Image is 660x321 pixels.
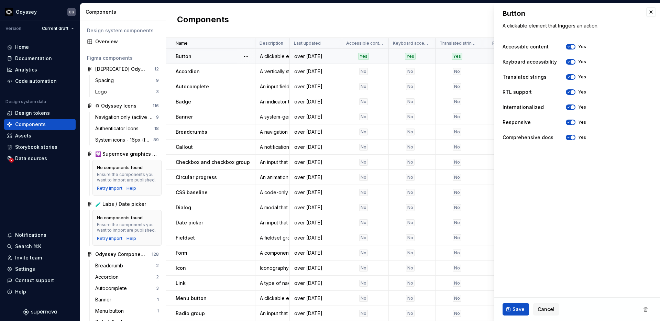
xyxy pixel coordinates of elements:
div: A clickable element that triggers a list of actions for users to select from. [256,295,289,302]
a: Storybook stories [4,142,76,153]
div: No [359,234,368,241]
div: over [DATE] [290,280,341,287]
div: Analytics [15,66,37,73]
p: Checkbox and checkbox group [176,159,250,166]
div: No [406,129,415,135]
div: No [406,310,415,317]
div: over [DATE] [290,113,341,120]
div: Design tokens [15,110,50,117]
a: Help [126,236,136,241]
div: Contact support [15,277,54,284]
span: Save [513,306,525,313]
div: Assets [15,132,31,139]
div: Help [15,288,26,295]
div: over [DATE] [290,310,341,317]
div: Yes [358,53,369,60]
h2: Components [177,14,229,26]
div: Version [5,26,21,31]
div: No [359,129,368,135]
p: Icon [176,265,186,272]
div: An input that allows users to make a single selection from a list of mutually exclusive options. [256,310,289,317]
div: Retry import [97,186,122,191]
div: Yes [452,53,462,60]
div: No [406,250,415,256]
div: An input that allows users to select and unselect multiple options from a list. [256,159,289,166]
img: c755af4b-9501-4838-9b3a-04de1099e264.png [5,8,13,16]
div: No [406,98,415,105]
a: 🧪 Labs / Date picker [84,199,162,210]
div: No [453,83,461,90]
a: Breadcrumb2 [92,260,162,271]
div: ♻︎ Odyssey Icons [95,102,136,109]
textarea: A clickable element that triggers an action. [501,21,650,31]
div: A clickable element that triggers an action. [256,53,289,60]
div: Code automation [15,78,57,85]
label: Responsive [503,119,531,126]
div: No [453,144,461,151]
span: Cancel [538,306,554,313]
div: Odyssey [16,9,37,15]
div: An input field that enables selections or filters a list of options as the user types. [256,83,289,90]
div: No [359,280,368,287]
div: Iconography is a code-only component that applies Odyssey iconography styles to visuals. [256,265,289,272]
div: No [406,174,415,181]
div: No [406,189,415,196]
div: No [453,310,461,317]
div: Retry import [97,236,122,241]
a: Navigation only (active states)9 [92,112,162,123]
label: Yes [578,89,586,95]
p: Dialog [176,204,191,211]
p: Fieldset [176,234,195,241]
div: No [406,234,415,241]
div: No [359,219,368,226]
button: Help [4,286,76,297]
div: No [359,265,368,272]
div: Components [86,9,163,15]
a: Analytics [4,64,76,75]
div: No [406,113,415,120]
div: Data sources [15,155,47,162]
label: Yes [578,104,586,110]
div: Ensure the components you want to import are published. [97,172,157,183]
div: No [453,189,461,196]
div: over [DATE] [290,83,341,90]
div: Documentation [15,55,52,62]
div: A system-generated alert related to the overall experience of the product. [256,113,289,120]
a: Supernova Logo [23,309,57,316]
div: No [453,98,461,105]
a: Help [126,186,136,191]
textarea: Button [501,7,650,20]
div: A fieldset groups related fields together in a logical set to create a hierarchy, often in a form. [256,234,289,241]
div: Banner [95,296,114,303]
div: No [453,174,461,181]
div: over [DATE] [290,159,341,166]
p: Description [260,41,283,46]
label: Translated strings [503,74,547,80]
p: Date picker [176,219,203,226]
p: CSS baseline [176,189,208,196]
div: Accordion [95,274,121,280]
div: No [406,265,415,272]
div: Search ⌘K [15,243,41,250]
a: Invite team [4,252,76,263]
div: Navigation only (active states) [95,114,156,121]
div: No components found [97,215,143,221]
div: 128 [152,252,159,257]
a: Overview [84,36,162,47]
div: No [453,219,461,226]
div: 3 [156,89,159,95]
div: over [DATE] [290,189,341,196]
div: over [DATE] [290,98,341,105]
a: Menu button1 [92,306,162,317]
a: Banner1 [92,294,162,305]
div: Yes [405,53,416,60]
label: Yes [578,44,586,49]
div: Notifications [15,232,46,239]
div: No [453,295,461,302]
a: ♻︎ Odyssey Icons116 [84,100,162,111]
a: Documentation [4,53,76,64]
a: Odyssey Components128 [84,249,162,260]
div: No [406,159,415,166]
div: No [359,295,368,302]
